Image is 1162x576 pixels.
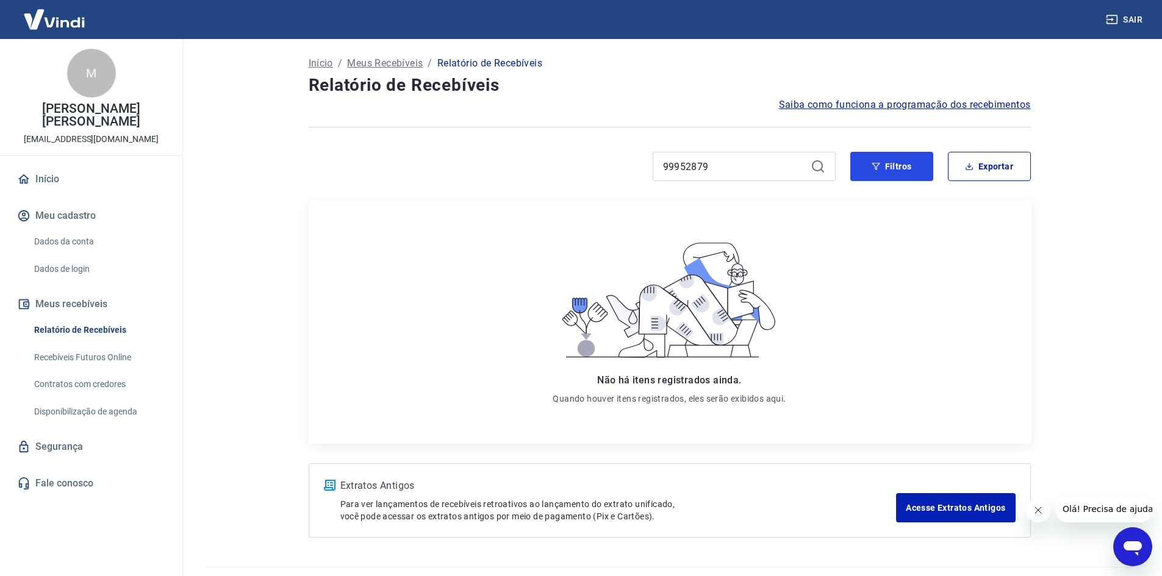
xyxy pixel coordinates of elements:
[15,1,94,38] img: Vindi
[29,257,168,282] a: Dados de login
[340,478,897,493] p: Extratos Antigos
[10,102,173,128] p: [PERSON_NAME] [PERSON_NAME]
[309,73,1031,98] h4: Relatório de Recebíveis
[29,229,168,254] a: Dados da conta
[1026,498,1050,522] iframe: Fechar mensagem
[1113,527,1152,566] iframe: Botão para abrir a janela de mensagens
[29,372,168,397] a: Contratos com credores
[553,393,786,405] p: Quando houver itens registrados, eles serão exibidos aqui.
[1103,9,1147,31] button: Sair
[347,56,423,71] a: Meus Recebíveis
[15,433,168,460] a: Segurança
[663,157,806,176] input: Busque pelo número do pedido
[309,56,333,71] a: Início
[29,318,168,343] a: Relatório de Recebíveis
[15,291,168,318] button: Meus recebíveis
[15,202,168,229] button: Meu cadastro
[779,98,1031,112] a: Saiba como funciona a programação dos recebimentos
[948,152,1031,181] button: Exportar
[437,56,542,71] p: Relatório de Recebíveis
[15,166,168,193] a: Início
[850,152,933,181] button: Filtros
[29,399,168,424] a: Disponibilização de agenda
[29,345,168,370] a: Recebíveis Futuros Online
[324,480,335,491] img: ícone
[896,493,1015,522] a: Acesse Extratos Antigos
[15,470,168,497] a: Fale conosco
[24,133,159,146] p: [EMAIL_ADDRESS][DOMAIN_NAME]
[7,9,102,18] span: Olá! Precisa de ajuda?
[1055,496,1152,522] iframe: Mensagem da empresa
[338,56,342,71] p: /
[428,56,432,71] p: /
[597,374,741,386] span: Não há itens registrados ainda.
[67,49,116,98] div: M
[340,498,897,522] p: Para ver lançamentos de recebíveis retroativos ao lançamento do extrato unificado, você pode aces...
